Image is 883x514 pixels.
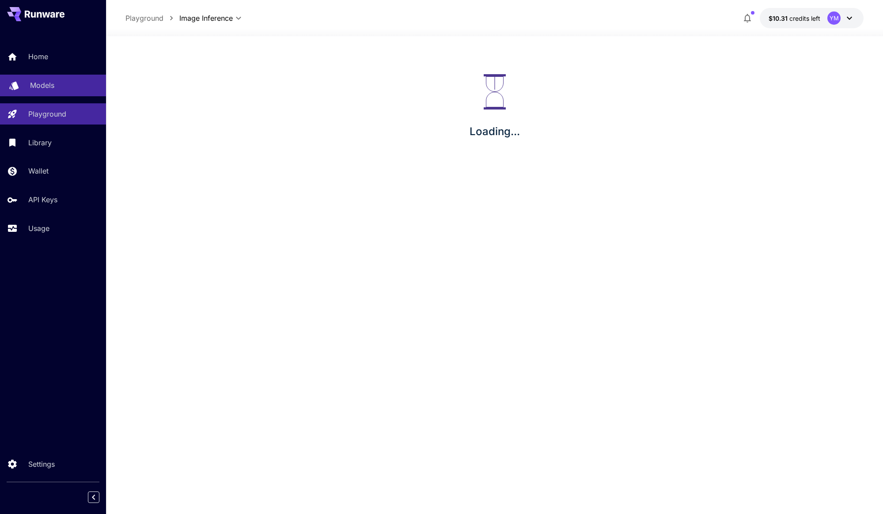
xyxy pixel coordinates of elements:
p: Loading... [470,124,520,140]
p: Models [30,80,54,91]
p: Settings [28,459,55,469]
p: API Keys [28,194,57,205]
div: $10.30608 [769,14,820,23]
p: Library [28,137,52,148]
div: YM [827,11,841,25]
p: Wallet [28,166,49,176]
nav: breadcrumb [125,13,179,23]
button: Collapse sidebar [88,491,99,503]
button: $10.30608YM [760,8,864,28]
p: Usage [28,223,49,234]
a: Playground [125,13,163,23]
span: $10.31 [769,15,789,22]
span: Image Inference [179,13,233,23]
p: Home [28,51,48,62]
div: Collapse sidebar [95,489,106,505]
span: credits left [789,15,820,22]
p: Playground [28,109,66,119]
